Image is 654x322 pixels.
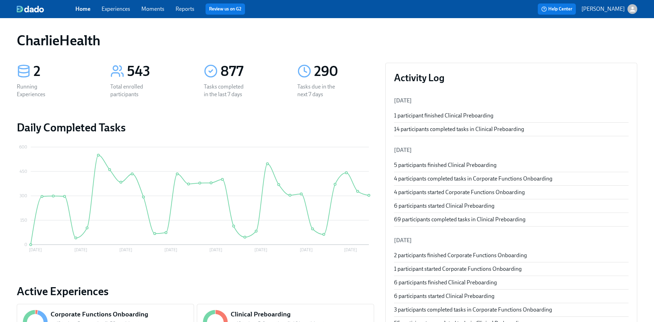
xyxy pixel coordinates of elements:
[394,306,629,314] div: 3 participants completed tasks in Corporate Functions Onboarding
[29,247,42,252] tspan: [DATE]
[17,6,44,13] img: dado
[17,284,374,298] a: Active Experiences
[204,83,248,98] div: Tasks completed in the last 7 days
[538,3,576,15] button: Help Center
[75,6,90,12] a: Home
[394,216,629,223] div: 69 participants completed tasks in Clinical Preboarding
[176,6,194,12] a: Reports
[394,112,629,120] div: 1 participant finished Clinical Preboarding
[119,247,132,252] tspan: [DATE]
[297,83,342,98] div: Tasks due in the next 7 days
[394,265,629,273] div: 1 participant started Corporate Functions Onboarding
[394,125,629,133] div: 14 participants completed tasks in Clinical Preboarding
[20,169,27,174] tspan: 450
[394,189,629,196] div: 4 participants started Corporate Functions Onboarding
[51,310,188,319] h5: Corporate Functions Onboarding
[541,6,572,13] span: Help Center
[394,279,629,286] div: 6 participants finished Clinical Preboarding
[24,242,27,247] tspan: 0
[394,71,629,84] h3: Activity Log
[314,63,374,80] div: 290
[206,3,245,15] button: Review us on G2
[19,145,27,149] tspan: 600
[209,247,222,252] tspan: [DATE]
[127,63,187,80] div: 543
[164,247,177,252] tspan: [DATE]
[344,247,357,252] tspan: [DATE]
[221,63,281,80] div: 877
[209,6,241,13] a: Review us on G2
[394,161,629,169] div: 5 participants finished Clinical Preboarding
[110,83,155,98] div: Total enrolled participants
[74,247,87,252] tspan: [DATE]
[141,6,164,12] a: Moments
[17,121,374,135] h2: Daily Completed Tasks
[394,232,629,249] li: [DATE]
[34,63,94,80] div: 2
[394,202,629,210] div: 6 participants started Clinical Preboarding
[394,292,629,300] div: 6 participants started Clinical Preboarding
[17,83,61,98] div: Running Experiences
[17,32,101,49] h1: CharlieHealth
[300,247,313,252] tspan: [DATE]
[394,97,412,104] span: [DATE]
[102,6,130,12] a: Experiences
[20,193,27,198] tspan: 300
[20,218,27,223] tspan: 150
[394,142,629,159] li: [DATE]
[394,252,629,259] div: 2 participants finished Corporate Functions Onboarding
[581,5,625,13] p: [PERSON_NAME]
[231,310,368,319] h5: Clinical Preboarding
[254,247,267,252] tspan: [DATE]
[394,175,629,183] div: 4 participants completed tasks in Corporate Functions Onboarding
[581,4,637,14] button: [PERSON_NAME]
[17,6,75,13] a: dado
